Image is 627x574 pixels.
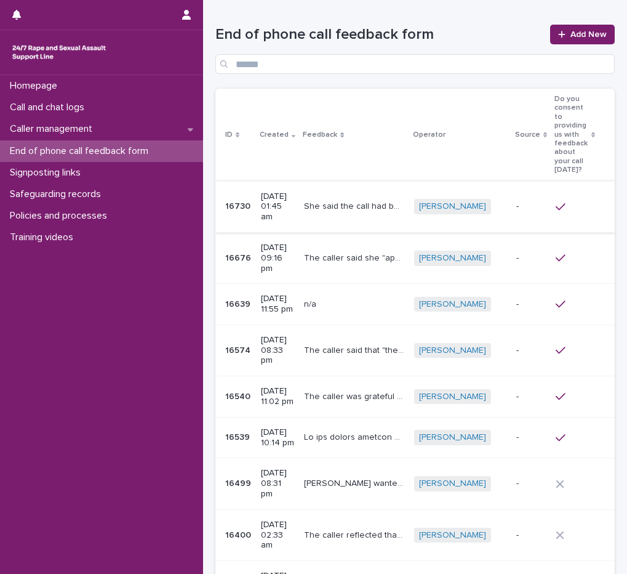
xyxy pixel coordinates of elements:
[516,392,546,402] p: -
[304,430,406,443] p: It was agreed between the caller and the operator that the feedback would be passed on that she g...
[215,181,615,232] tr: 1673016730 [DATE] 01:45 amShe said the call had been "helpful"; she said the word rape had been "...
[413,128,445,142] p: Operator
[215,458,615,509] tr: 1649916499 [DATE] 08:31 pm[PERSON_NAME] wanted to feed back that she had been waiting for almost ...
[225,251,254,264] p: 16676
[261,520,294,551] p: [DATE] 02:33 am
[215,284,615,325] tr: 1663916639 [DATE] 11:55 pmn/an/a [PERSON_NAME] -
[419,392,486,402] a: [PERSON_NAME]
[215,509,615,560] tr: 1640016400 [DATE] 02:33 amThe caller reflected that she didn't feel that she had "all the answers...
[215,232,615,283] tr: 1667616676 [DATE] 09:16 pmThe caller said she "appreciated" the support from the worker and from ...
[5,80,67,92] p: Homepage
[225,476,254,489] p: 16499
[225,389,253,402] p: 16540
[260,128,289,142] p: Created
[225,343,253,356] p: 16574
[261,294,294,315] p: [DATE] 11:55 pm
[261,427,294,448] p: [DATE] 10:14 pm
[225,528,254,541] p: 16400
[304,251,406,264] p: The caller said she "appreciated" the support from the worker and from Rape Crisis broadly. She w...
[304,297,319,310] p: n/a
[304,343,406,356] p: The caller said that "the time frame of 40 minutes was good" to "have time to talk"; "I had enoug...
[215,26,543,44] h1: End of phone call feedback form
[419,346,486,356] a: [PERSON_NAME]
[215,54,615,74] input: Search
[419,479,486,489] a: [PERSON_NAME]
[5,145,158,157] p: End of phone call feedback form
[261,386,294,407] p: [DATE] 11:02 pm
[419,201,486,212] a: [PERSON_NAME]
[261,192,294,222] p: [DATE] 01:45 am
[516,253,546,264] p: -
[5,123,102,135] p: Caller management
[5,102,94,113] p: Call and chat logs
[304,389,406,402] p: The caller was grateful to the operator for "being there". She said "it [the call] went better th...
[215,376,615,418] tr: 1654016540 [DATE] 11:02 pmThe caller was grateful to the operator for "being there". She said "it...
[5,232,83,243] p: Training videos
[10,40,108,65] img: rhQMoQhaT3yELyF149Cw
[225,128,233,142] p: ID
[225,199,253,212] p: 16730
[304,528,406,541] p: The caller reflected that she didn't feel that she had "all the answers" but that that isn't the ...
[261,468,294,499] p: [DATE] 08:31 pm
[554,92,588,177] p: Do you consent to providing us with feedback about your call [DATE]?
[570,30,607,39] span: Add New
[304,199,406,212] p: She said the call had been "helpful"; she said the word rape had been "tiptoed around by friends"...
[5,167,90,179] p: Signposting links
[516,201,546,212] p: -
[5,188,111,200] p: Safeguarding records
[516,479,546,489] p: -
[303,128,337,142] p: Feedback
[419,432,486,443] a: [PERSON_NAME]
[516,432,546,443] p: -
[225,430,252,443] p: 16539
[5,210,117,222] p: Policies and processes
[419,253,486,264] a: [PERSON_NAME]
[419,299,486,310] a: [PERSON_NAME]
[304,476,406,489] p: Caller wanted to feed back that she had been waiting for almost 50 minutes.
[550,25,615,44] a: Add New
[516,299,546,310] p: -
[261,335,294,366] p: [DATE] 08:33 pm
[516,530,546,541] p: -
[261,243,294,273] p: [DATE] 09:16 pm
[419,530,486,541] a: [PERSON_NAME]
[515,128,540,142] p: Source
[516,346,546,356] p: -
[215,417,615,458] tr: 1653916539 [DATE] 10:14 pmLo ips dolors ametcon adi elitse doe tem incididu utla etd magnaali eni...
[225,297,253,310] p: 16639
[215,325,615,376] tr: 1657416574 [DATE] 08:33 pmThe caller said that "the time frame of 40 minutes was good" to "have t...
